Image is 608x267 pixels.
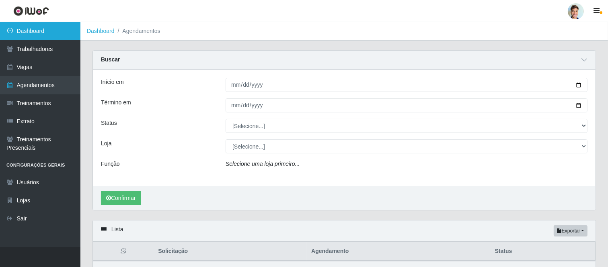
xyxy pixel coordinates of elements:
[87,28,115,34] a: Dashboard
[226,98,587,112] input: 00/00/0000
[306,242,490,261] th: Agendamento
[115,27,160,35] li: Agendamentos
[490,242,596,261] th: Status
[101,119,117,127] label: Status
[101,56,120,63] strong: Buscar
[93,220,596,242] div: Lista
[80,22,608,41] nav: breadcrumb
[101,160,120,168] label: Função
[153,242,306,261] th: Solicitação
[554,225,587,236] button: Exportar
[101,191,141,205] button: Confirmar
[226,78,587,92] input: 00/00/0000
[101,98,131,107] label: Término em
[226,161,300,167] i: Selecione uma loja primeiro...
[101,78,124,86] label: Início em
[101,139,111,148] label: Loja
[13,6,49,16] img: CoreUI Logo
